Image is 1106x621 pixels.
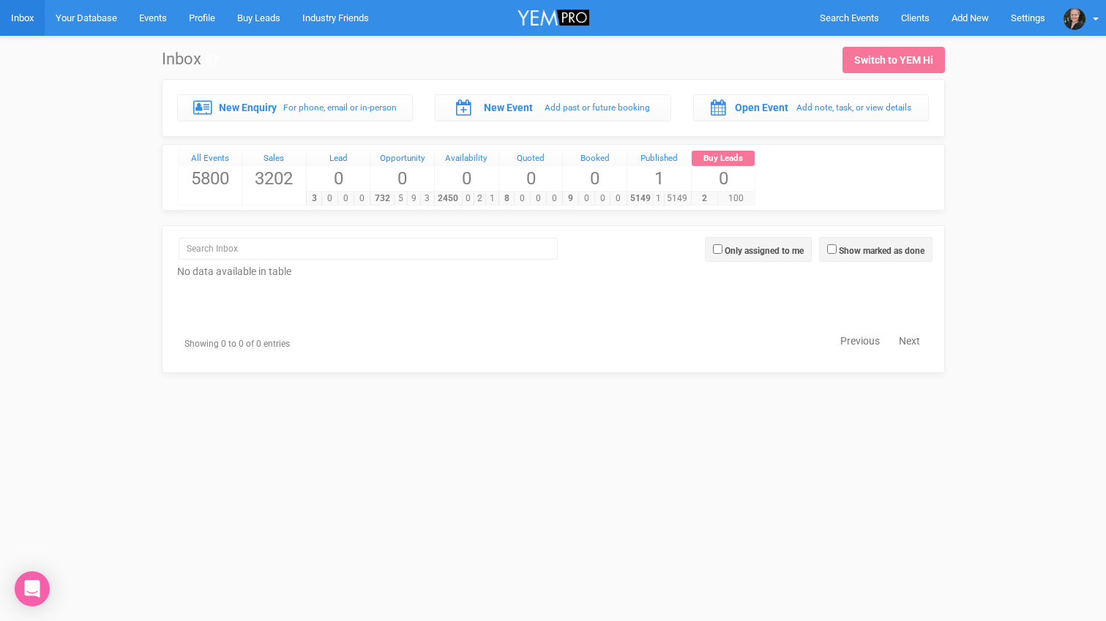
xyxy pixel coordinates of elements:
label: New Event [484,100,533,115]
a: Quoted [499,151,563,167]
td: No data available in table [177,263,930,279]
span: 8 [498,192,515,206]
span: 0 [610,192,627,206]
span: 3 [420,192,434,206]
a: Booked [563,151,627,167]
span: Add New [952,12,989,23]
img: open-uri20250213-2-1m688p0 [1064,8,1086,30]
div: Switch to YEM Hi [854,53,933,67]
span: 0 [321,192,338,206]
span: 0 [514,192,531,206]
span: 1 [653,192,665,206]
span: 0 [435,166,498,191]
span: 0 [563,166,627,191]
span: 0 [462,192,474,206]
a: Next [890,332,929,350]
label: Only assigned to me [725,244,804,257]
span: 0 [370,166,434,191]
a: Open Event Add note, task, or view details [693,94,930,121]
a: Opportunity [370,151,434,167]
div: Showing 0 to 0 of 0 entries [177,331,414,358]
a: Switch to YEM Hi [842,47,945,73]
span: 5800 [179,166,242,191]
span: 9 [407,192,421,206]
span: 1 [485,192,498,206]
a: Published [627,151,691,167]
span: 5 [394,192,408,206]
span: 0 [594,192,611,206]
a: Lead [307,151,370,167]
span: 732 [370,192,394,206]
div: Open Intercom Messenger [15,571,50,606]
span: 0 [307,166,370,191]
span: 0 [546,192,563,206]
span: 1 [627,166,691,191]
span: 0 [578,192,595,206]
a: New Event Add past or future booking [435,94,671,121]
span: 5149 [664,192,691,206]
label: New Enquiry [219,100,277,115]
label: Open Event [735,100,788,115]
label: Show marked as done [839,244,924,257]
span: Clients [901,12,930,23]
small: Add note, task, or view details [796,102,911,113]
input: Search Inbox [179,238,558,260]
span: 2 [691,192,718,206]
span: 100 [717,192,755,206]
span: 0 [499,166,563,191]
span: 2 [474,192,486,206]
a: All Events [179,151,242,167]
span: 0 [354,192,370,206]
small: For phone, email or in-person [283,102,397,113]
span: 2450 [434,192,462,206]
span: 3202 [242,166,306,191]
span: 0 [692,166,755,191]
span: Search Events [820,12,879,23]
a: New Enquiry For phone, email or in-person [177,94,414,121]
span: 3 [306,192,323,206]
span: 5149 [627,192,654,206]
small: Add past or future booking [545,102,650,113]
span: 0 [337,192,354,206]
span: 9 [562,192,579,206]
h1: Inbox [162,50,218,68]
a: Availability [435,151,498,167]
span: 0 [530,192,547,206]
a: Buy Leads [692,151,755,167]
a: Sales [242,151,306,167]
a: Previous [832,332,889,350]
